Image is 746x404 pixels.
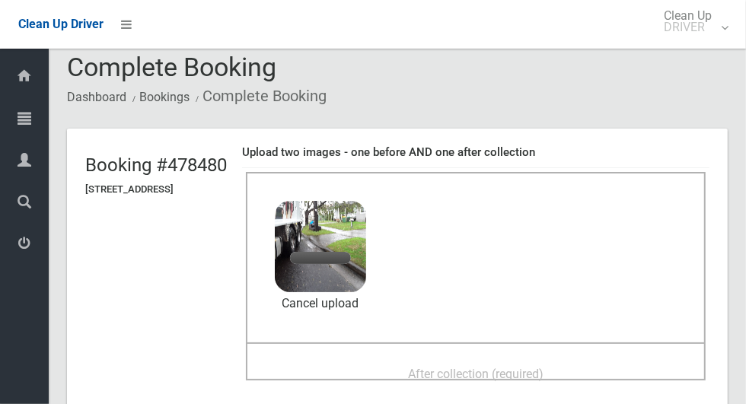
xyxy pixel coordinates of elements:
[242,146,709,159] h4: Upload two images - one before AND one after collection
[67,52,276,82] span: Complete Booking
[85,155,227,175] h2: Booking #478480
[656,10,727,33] span: Clean Up
[139,90,190,104] a: Bookings
[664,21,712,33] small: DRIVER
[67,90,126,104] a: Dashboard
[192,82,327,110] li: Complete Booking
[275,292,366,315] a: Cancel upload
[18,17,104,31] span: Clean Up Driver
[85,184,227,195] h5: [STREET_ADDRESS]
[18,13,104,36] a: Clean Up Driver
[408,367,544,381] span: After collection (required)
